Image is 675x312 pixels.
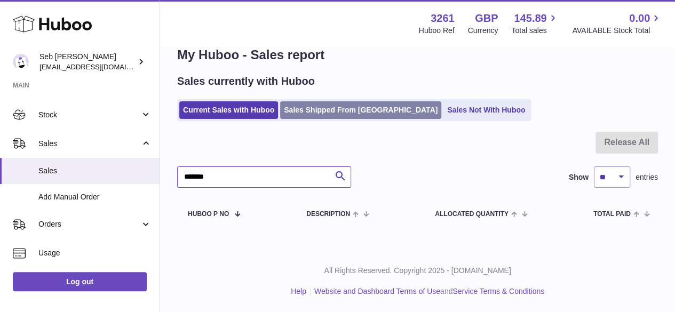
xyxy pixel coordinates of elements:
span: Total sales [511,26,559,36]
span: Sales [38,166,152,176]
span: AVAILABLE Stock Total [572,26,662,36]
span: entries [636,172,658,182]
span: Huboo P no [188,211,229,218]
div: Currency [468,26,498,36]
span: Stock [38,110,140,120]
span: 0.00 [629,11,650,26]
span: Sales [38,139,140,149]
span: [EMAIL_ADDRESS][DOMAIN_NAME] [39,62,157,71]
a: 145.89 Total sales [511,11,559,36]
h2: Sales currently with Huboo [177,74,315,89]
span: ALLOCATED Quantity [435,211,509,218]
span: 145.89 [514,11,546,26]
span: Add Manual Order [38,192,152,202]
a: Sales Shipped From [GEOGRAPHIC_DATA] [280,101,441,119]
li: and [311,286,544,297]
a: 0.00 AVAILABLE Stock Total [572,11,662,36]
p: All Rights Reserved. Copyright 2025 - [DOMAIN_NAME] [169,266,666,276]
strong: GBP [475,11,498,26]
label: Show [569,172,589,182]
img: internalAdmin-3261@internal.huboo.com [13,54,29,70]
div: Seb [PERSON_NAME] [39,52,136,72]
a: Help [291,287,306,295]
span: Total paid [593,211,631,218]
strong: 3261 [431,11,455,26]
a: Website and Dashboard Terms of Use [314,287,440,295]
h1: My Huboo - Sales report [177,46,658,63]
span: Usage [38,248,152,258]
a: Current Sales with Huboo [179,101,278,119]
a: Log out [13,272,147,291]
span: Orders [38,219,140,229]
div: Huboo Ref [419,26,455,36]
span: Description [306,211,350,218]
a: Sales Not With Huboo [443,101,529,119]
a: Service Terms & Conditions [452,287,544,295]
